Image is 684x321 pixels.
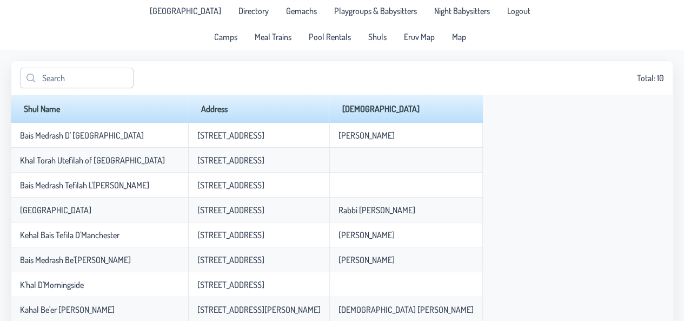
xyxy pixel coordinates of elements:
p-celleditor: Bais Medrash Be'[PERSON_NAME] [20,254,131,265]
p-celleditor: Kehal Bais Tefila D'Manchester [20,230,119,240]
a: Gemachs [280,2,323,19]
p-celleditor: [STREET_ADDRESS] [197,279,264,290]
p-celleditor: Bais Medrash D' [GEOGRAPHIC_DATA] [20,130,144,141]
p-celleditor: [STREET_ADDRESS] [197,180,264,191]
span: Night Babysitters [434,6,490,15]
p-celleditor: Rabbi [PERSON_NAME] [338,205,415,215]
div: Total: 10 [20,68,664,88]
a: Eruv Map [397,28,441,45]
p-celleditor: [STREET_ADDRESS] [197,205,264,215]
a: Camps [208,28,244,45]
a: Shuls [362,28,393,45]
p-celleditor: [STREET_ADDRESS] [197,254,264,265]
p-celleditor: [GEOGRAPHIC_DATA] [20,205,91,215]
a: Directory [232,2,275,19]
p-celleditor: [STREET_ADDRESS] [197,230,264,240]
p-celleditor: K'hal D'Morningside [20,279,84,290]
a: Map [446,28,473,45]
span: Logout [507,6,530,15]
p-celleditor: [STREET_ADDRESS][PERSON_NAME] [197,304,321,315]
li: Logout [501,2,537,19]
a: Pool Rentals [302,28,357,45]
span: Eruv Map [404,32,435,41]
p-celleditor: [PERSON_NAME] [338,130,395,141]
span: [GEOGRAPHIC_DATA] [150,6,221,15]
th: [DEMOGRAPHIC_DATA] [329,95,483,123]
span: Shuls [368,32,387,41]
a: Meal Trains [248,28,298,45]
a: [GEOGRAPHIC_DATA] [143,2,228,19]
a: Night Babysitters [428,2,496,19]
input: Search [20,68,134,88]
p-celleditor: Kahal Be'er [PERSON_NAME] [20,304,115,315]
span: Meal Trains [255,32,291,41]
span: Map [452,32,466,41]
span: Playgroups & Babysitters [334,6,417,15]
th: Address [188,95,329,123]
p-celleditor: Bais Medrash Tefilah L'[PERSON_NAME] [20,180,149,191]
p-celleditor: [DEMOGRAPHIC_DATA] [PERSON_NAME] [338,304,474,315]
p-celleditor: Khal Torah Utefilah of [GEOGRAPHIC_DATA] [20,155,165,166]
span: Gemachs [286,6,317,15]
th: Shul Name [11,95,188,123]
p-celleditor: [STREET_ADDRESS] [197,130,264,141]
p-celleditor: [PERSON_NAME] [338,254,395,265]
p-celleditor: [PERSON_NAME] [338,230,395,240]
span: Pool Rentals [309,32,351,41]
span: Directory [238,6,269,15]
a: Playgroups & Babysitters [328,2,423,19]
span: Camps [214,32,237,41]
li: Pine Lake Park [143,2,228,19]
p-celleditor: [STREET_ADDRESS] [197,155,264,166]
